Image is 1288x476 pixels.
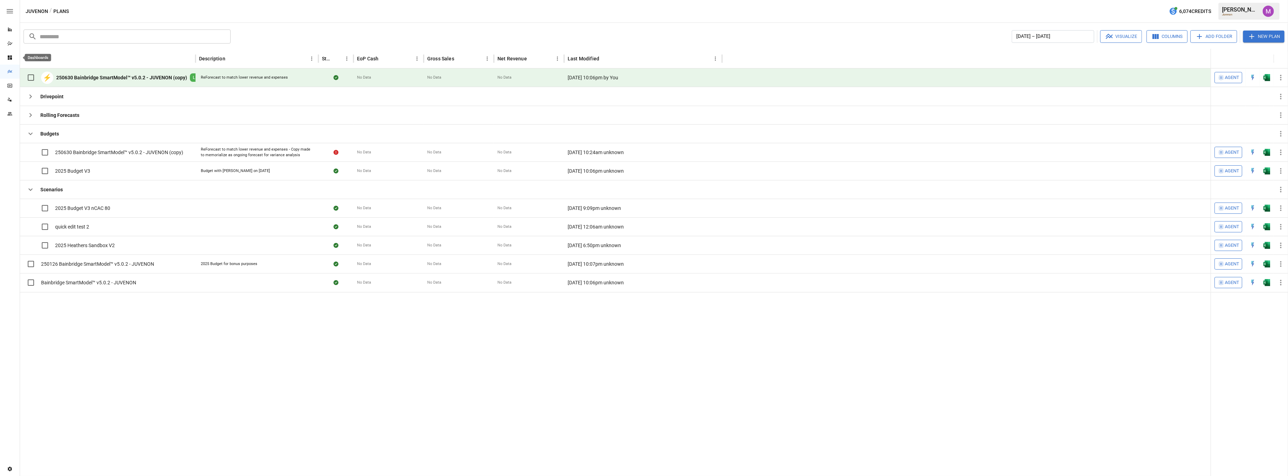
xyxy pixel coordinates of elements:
span: No Data [357,150,371,155]
div: [DATE] 10:06pm by You [564,68,722,87]
b: 250630 Bainbridge SmartModel™ v5.0.2 - JUVENON (copy) [56,74,187,81]
img: quick-edit-flash.b8aec18c.svg [1249,149,1256,156]
button: EoP Cash column menu [412,54,422,64]
span: Agent [1225,223,1239,231]
div: Sync complete [333,242,338,249]
span: No Data [497,205,511,211]
img: quick-edit-flash.b8aec18c.svg [1249,223,1256,230]
span: No Data [357,75,371,80]
div: ReForecast to match lower revenue and expenses [201,75,288,80]
div: Status [322,56,331,61]
div: Juvenon [1222,13,1259,16]
span: No Data [357,243,371,248]
button: Sort [1278,54,1288,64]
span: No Data [497,261,511,267]
span: 2025 Budget V3 [55,167,90,174]
div: Sync complete [333,205,338,212]
span: No Data [357,224,371,230]
div: [DATE] 10:24am unknown [564,143,722,161]
div: Dashboards [25,54,51,61]
div: 2025 Budget for bonus purposes [201,261,257,267]
div: Last Modified [568,56,599,61]
div: Sync complete [333,167,338,174]
span: No Data [357,261,371,267]
b: Budgets [40,130,59,137]
button: Agent [1215,165,1242,177]
span: Agent [1225,279,1239,287]
button: Sort [332,54,342,64]
button: Agent [1215,277,1242,288]
div: Open in Excel [1263,223,1270,230]
img: quick-edit-flash.b8aec18c.svg [1249,260,1256,267]
button: Agent [1215,240,1242,251]
button: Agent [1215,72,1242,83]
div: Open in Excel [1263,279,1270,286]
b: Scenarios [40,186,63,193]
span: Agent [1225,260,1239,268]
button: Umer Muhammed [1259,1,1278,21]
div: Open in Quick Edit [1249,279,1256,286]
div: Open in Quick Edit [1249,149,1256,156]
img: quick-edit-flash.b8aec18c.svg [1249,74,1256,81]
span: 2025 Budget V3 nCAC 80 [55,205,110,212]
div: Open in Excel [1263,260,1270,267]
div: ⚡ [41,72,53,84]
button: Sort [455,54,465,64]
div: Sync complete [333,74,338,81]
span: Agent [1225,167,1239,175]
div: Budget with [PERSON_NAME] on [DATE] [201,168,270,174]
img: excel-icon.76473adf.svg [1263,279,1270,286]
div: [PERSON_NAME] [1222,6,1259,13]
button: Sort [226,54,236,64]
span: No Data [427,205,441,211]
img: excel-icon.76473adf.svg [1263,242,1270,249]
span: No Data [497,75,511,80]
span: 2025 Heathers Sandbox V2 [55,242,115,249]
span: Bainbridge SmartModel™ v5.0.2 - JUVENON [41,279,136,286]
button: Status column menu [342,54,352,64]
div: Error during sync. [333,149,338,156]
img: excel-icon.76473adf.svg [1263,74,1270,81]
span: No Data [357,168,371,174]
div: Description [199,56,225,61]
div: Open in Quick Edit [1249,205,1256,212]
div: [DATE] 9:09pm unknown [564,199,722,217]
img: excel-icon.76473adf.svg [1263,260,1270,267]
div: Sync complete [333,279,338,286]
div: [DATE] 10:07pm unknown [564,254,722,273]
div: Open in Quick Edit [1249,74,1256,81]
div: Net Revenue [497,56,527,61]
div: Open in Excel [1263,205,1270,212]
button: New Plan [1243,31,1284,42]
div: [DATE] 6:50pm unknown [564,236,722,254]
span: No Data [427,75,441,80]
span: No Data [427,261,441,267]
div: Open in Excel [1263,149,1270,156]
div: Open in Quick Edit [1249,167,1256,174]
img: excel-icon.76473adf.svg [1263,149,1270,156]
img: quick-edit-flash.b8aec18c.svg [1249,242,1256,249]
span: No Data [497,243,511,248]
div: Open in Excel [1263,242,1270,249]
div: Open in Quick Edit [1249,242,1256,249]
div: / [49,7,52,16]
div: Open in Excel [1263,74,1270,81]
div: [DATE] 10:06pm unknown [564,273,722,292]
span: Agent [1225,74,1239,82]
button: Agent [1215,258,1242,270]
span: No Data [497,150,511,155]
div: Umer Muhammed [1263,6,1274,17]
b: Drivepoint [40,93,64,100]
button: Sort [50,54,60,64]
div: [DATE] 10:06pm unknown [564,161,722,180]
span: LIVE MODEL [190,74,221,81]
span: 6,074 Credits [1179,7,1211,16]
button: Sort [379,54,389,64]
div: Open in Quick Edit [1249,260,1256,267]
img: excel-icon.76473adf.svg [1263,167,1270,174]
span: No Data [427,224,441,230]
span: 250126 Bainbridge SmartModel™ v5.0.2 - JUVENON [41,260,154,267]
button: Visualize [1100,30,1142,43]
span: No Data [427,243,441,248]
button: [DATE] – [DATE] [1012,30,1094,43]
